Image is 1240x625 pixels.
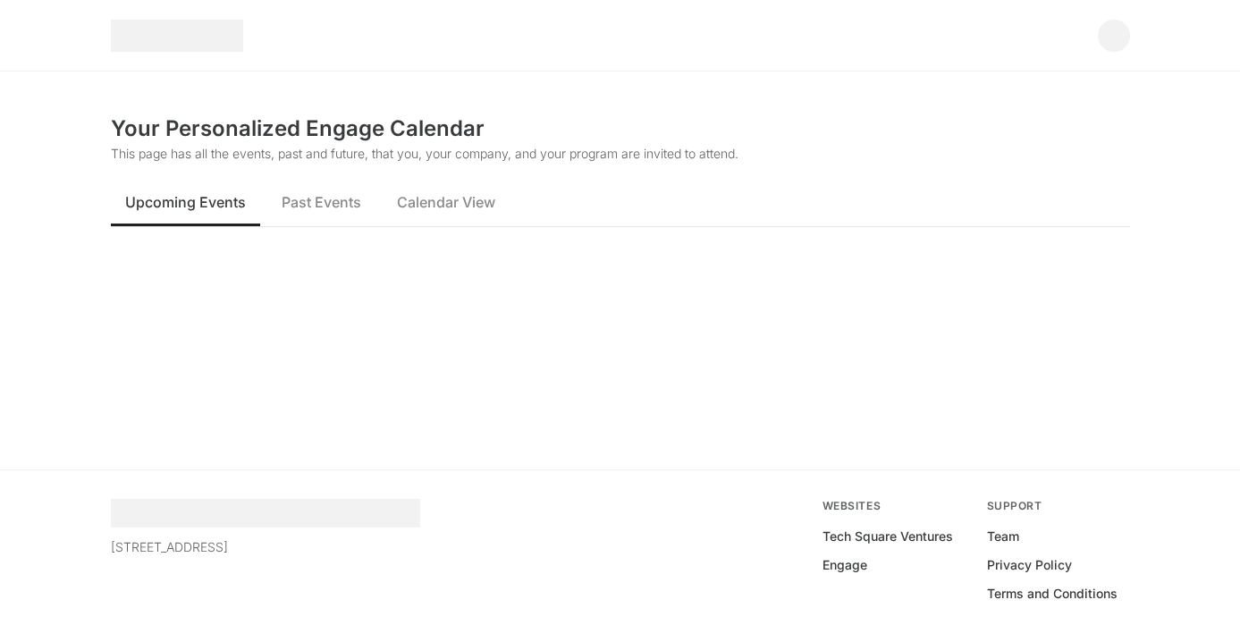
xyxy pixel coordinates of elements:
[383,177,510,226] button: Calendar View
[987,528,1019,545] a: Team
[822,499,966,513] div: Websites
[282,191,361,213] span: Past Events
[267,177,375,226] button: Past Events
[111,145,1130,163] p: This page has all the events, past and future, that you, your company, and your program are invit...
[987,556,1072,574] a: Privacy Policy
[397,191,495,213] span: Calendar View
[111,578,421,592] ul: Social media
[987,585,1118,603] a: Terms and Conditions
[987,499,1130,513] div: Support
[125,191,246,213] span: Upcoming Events
[139,578,154,592] a: X (Twitter)
[111,538,421,556] p: [STREET_ADDRESS]
[111,177,260,226] button: Upcoming Events
[1098,20,1130,52] button: Open profile menu
[111,578,125,592] a: LinkedIn
[111,114,1130,143] h2: Your Personalized Engage Calendar
[822,528,953,545] a: Tech Square Ventures
[822,556,867,574] a: Engage
[168,578,182,592] a: Instagram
